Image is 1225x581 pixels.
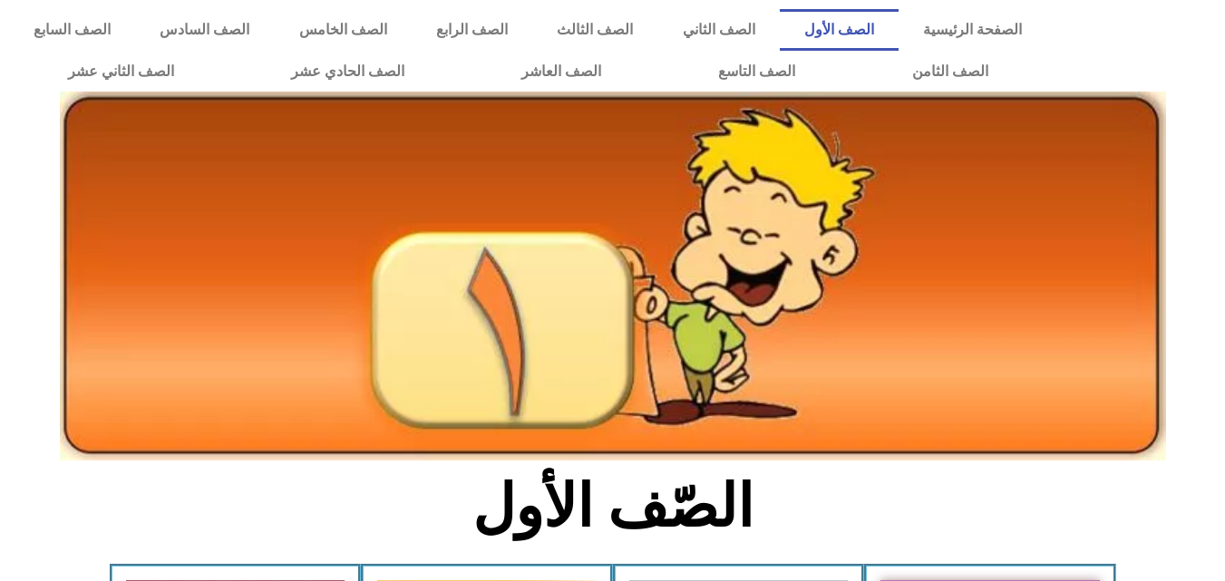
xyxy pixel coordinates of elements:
[899,9,1046,51] a: الصفحة الرئيسية
[532,9,657,51] a: الصف الثالث
[275,9,412,51] a: الصف الخامس
[780,9,899,51] a: الصف الأول
[853,51,1046,92] a: الصف الثامن
[9,9,135,51] a: الصف السابع
[412,9,532,51] a: الصف الرابع
[659,51,853,92] a: الصف التاسع
[232,51,462,92] a: الصف الحادي عشر
[135,9,274,51] a: الصف السادس
[462,51,659,92] a: الصف العاشر
[9,51,232,92] a: الصف الثاني عشر
[658,9,780,51] a: الصف الثاني
[313,471,912,542] h2: الصّف الأول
